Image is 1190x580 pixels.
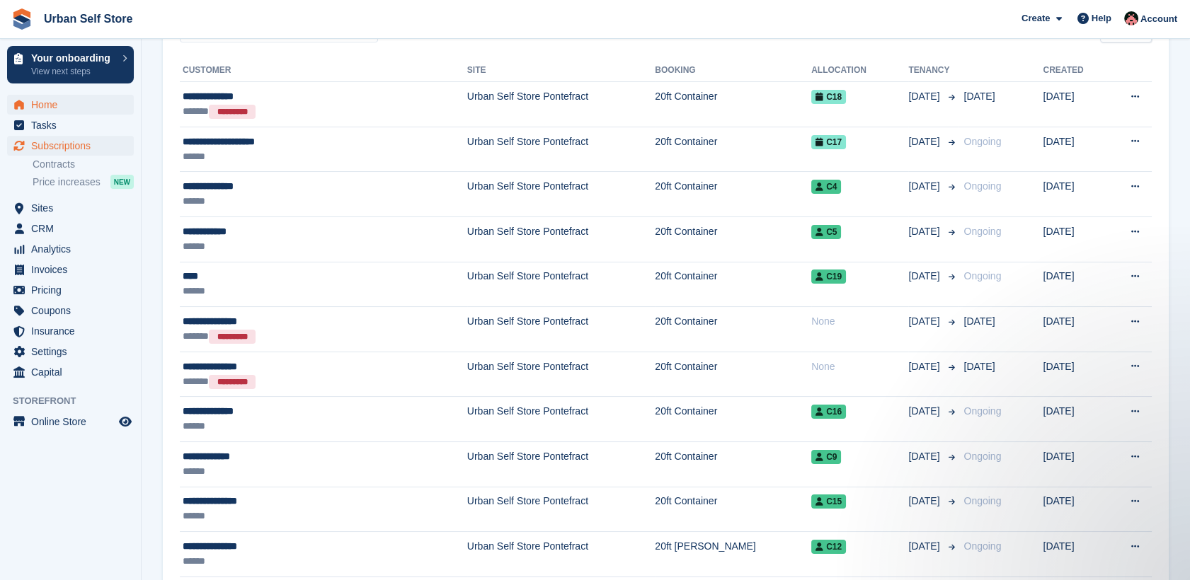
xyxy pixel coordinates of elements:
a: menu [7,280,134,300]
a: menu [7,136,134,156]
span: Pricing [31,280,116,300]
span: Create [1022,11,1050,25]
td: [DATE] [1043,487,1106,532]
span: [DATE] [908,494,942,509]
div: None [811,359,908,374]
span: Ongoing [963,136,1001,147]
td: 20ft Container [655,307,811,352]
td: 20ft Container [655,352,811,397]
span: [DATE] [908,539,942,554]
img: Josh Marshall [1124,11,1138,25]
span: [DATE] [908,269,942,284]
a: Preview store [117,413,134,430]
td: 20ft Container [655,262,811,307]
th: Customer [180,59,467,82]
td: 20ft Container [655,216,811,262]
td: [DATE] [1043,82,1106,127]
td: [DATE] [1043,172,1106,217]
span: C18 [811,90,846,104]
span: Subscriptions [31,136,116,156]
span: Sites [31,198,116,218]
span: CRM [31,219,116,238]
span: Tasks [31,115,116,135]
td: 20ft Container [655,172,811,217]
span: Account [1140,12,1177,26]
a: menu [7,412,134,431]
span: [DATE] [908,404,942,419]
span: Settings [31,342,116,361]
td: Urban Self Store Pontefract [467,441,655,487]
th: Created [1043,59,1106,82]
th: Booking [655,59,811,82]
span: C9 [811,450,841,464]
td: 20ft Container [655,82,811,127]
td: Urban Self Store Pontefract [467,307,655,352]
td: Urban Self Store Pontefract [467,487,655,532]
a: Urban Self Store [38,7,138,30]
span: Analytics [31,239,116,259]
span: Price increases [33,175,101,189]
span: C19 [811,269,846,284]
span: Ongoing [963,180,1001,192]
td: [DATE] [1043,532,1106,577]
span: C15 [811,494,846,509]
span: Coupons [31,301,116,320]
span: [DATE] [908,449,942,464]
a: menu [7,239,134,259]
a: Your onboarding View next steps [7,46,134,83]
a: Contracts [33,158,134,171]
div: NEW [110,175,134,189]
td: 20ft [PERSON_NAME] [655,532,811,577]
td: Urban Self Store Pontefract [467,532,655,577]
a: menu [7,342,134,361]
span: Ongoing [963,405,1001,417]
a: menu [7,321,134,341]
span: C4 [811,180,841,194]
span: C5 [811,225,841,239]
span: [DATE] [908,89,942,104]
span: Home [31,95,116,115]
img: stora-icon-8386f47178a22dfd0bd8f6a31ec36ba5ce8667c1dd55bd0f319d3a0aa187defe.svg [11,8,33,30]
span: Ongoing [963,226,1001,237]
p: Your onboarding [31,53,115,63]
span: Invoices [31,260,116,279]
td: Urban Self Store Pontefract [467,216,655,262]
td: [DATE] [1043,307,1106,352]
td: Urban Self Store Pontefract [467,352,655,397]
span: C16 [811,405,846,419]
div: None [811,314,908,329]
a: menu [7,115,134,135]
td: [DATE] [1043,262,1106,307]
a: menu [7,219,134,238]
a: menu [7,198,134,218]
span: Ongoing [963,495,1001,506]
span: C17 [811,135,846,149]
span: C12 [811,540,846,554]
span: Ongoing [963,540,1001,552]
span: Ongoing [963,451,1001,462]
span: [DATE] [963,315,995,327]
td: [DATE] [1043,127,1106,172]
td: 20ft Container [655,127,811,172]
span: Ongoing [963,270,1001,282]
th: Site [467,59,655,82]
td: Urban Self Store Pontefract [467,262,655,307]
span: [DATE] [963,361,995,372]
span: [DATE] [963,91,995,102]
a: Price increases NEW [33,174,134,190]
td: Urban Self Store Pontefract [467,127,655,172]
th: Tenancy [908,59,958,82]
span: [DATE] [908,314,942,329]
span: Storefront [13,394,141,408]
td: [DATE] [1043,352,1106,397]
p: View next steps [31,65,115,78]
td: Urban Self Store Pontefract [467,397,655,442]
span: [DATE] [908,224,942,239]
a: menu [7,301,134,320]
a: menu [7,260,134,279]
td: Urban Self Store Pontefract [467,82,655,127]
th: Allocation [811,59,908,82]
td: 20ft Container [655,487,811,532]
td: [DATE] [1043,397,1106,442]
td: Urban Self Store Pontefract [467,172,655,217]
